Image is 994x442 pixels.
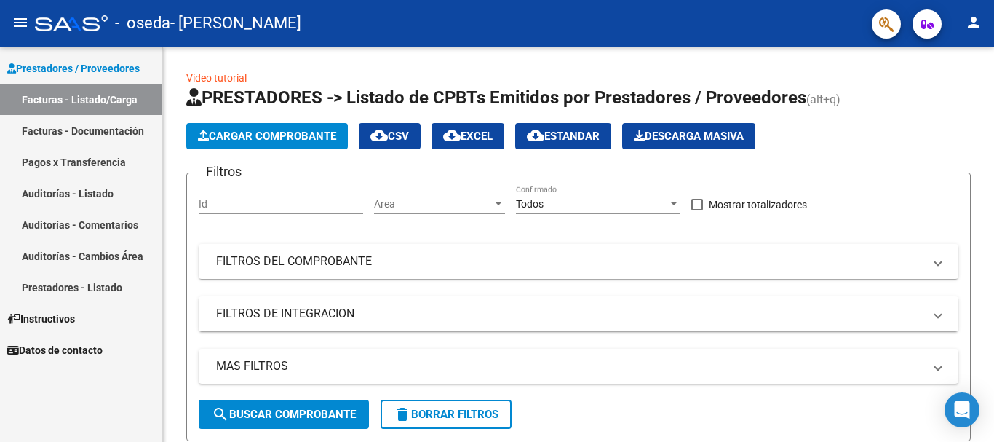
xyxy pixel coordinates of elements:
[216,306,923,322] mat-panel-title: FILTROS DE INTEGRACION
[432,123,504,149] button: EXCEL
[370,130,409,143] span: CSV
[199,296,958,331] mat-expansion-panel-header: FILTROS DE INTEGRACION
[199,244,958,279] mat-expansion-panel-header: FILTROS DEL COMPROBANTE
[806,92,840,106] span: (alt+q)
[443,130,493,143] span: EXCEL
[212,406,229,423] mat-icon: search
[381,400,512,429] button: Borrar Filtros
[394,406,411,423] mat-icon: delete
[199,400,369,429] button: Buscar Comprobante
[709,196,807,213] span: Mostrar totalizadores
[394,408,498,421] span: Borrar Filtros
[216,253,923,269] mat-panel-title: FILTROS DEL COMPROBANTE
[945,392,979,427] div: Open Intercom Messenger
[7,60,140,76] span: Prestadores / Proveedores
[7,342,103,358] span: Datos de contacto
[527,130,600,143] span: Estandar
[198,130,336,143] span: Cargar Comprobante
[370,127,388,144] mat-icon: cloud_download
[516,198,544,210] span: Todos
[186,87,806,108] span: PRESTADORES -> Listado de CPBTs Emitidos por Prestadores / Proveedores
[115,7,170,39] span: - oseda
[7,311,75,327] span: Instructivos
[443,127,461,144] mat-icon: cloud_download
[634,130,744,143] span: Descarga Masiva
[622,123,755,149] button: Descarga Masiva
[186,123,348,149] button: Cargar Comprobante
[515,123,611,149] button: Estandar
[374,198,492,210] span: Area
[212,408,356,421] span: Buscar Comprobante
[199,162,249,182] h3: Filtros
[622,123,755,149] app-download-masive: Descarga masiva de comprobantes (adjuntos)
[170,7,301,39] span: - [PERSON_NAME]
[186,72,247,84] a: Video tutorial
[216,358,923,374] mat-panel-title: MAS FILTROS
[199,349,958,384] mat-expansion-panel-header: MAS FILTROS
[527,127,544,144] mat-icon: cloud_download
[359,123,421,149] button: CSV
[12,14,29,31] mat-icon: menu
[965,14,982,31] mat-icon: person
